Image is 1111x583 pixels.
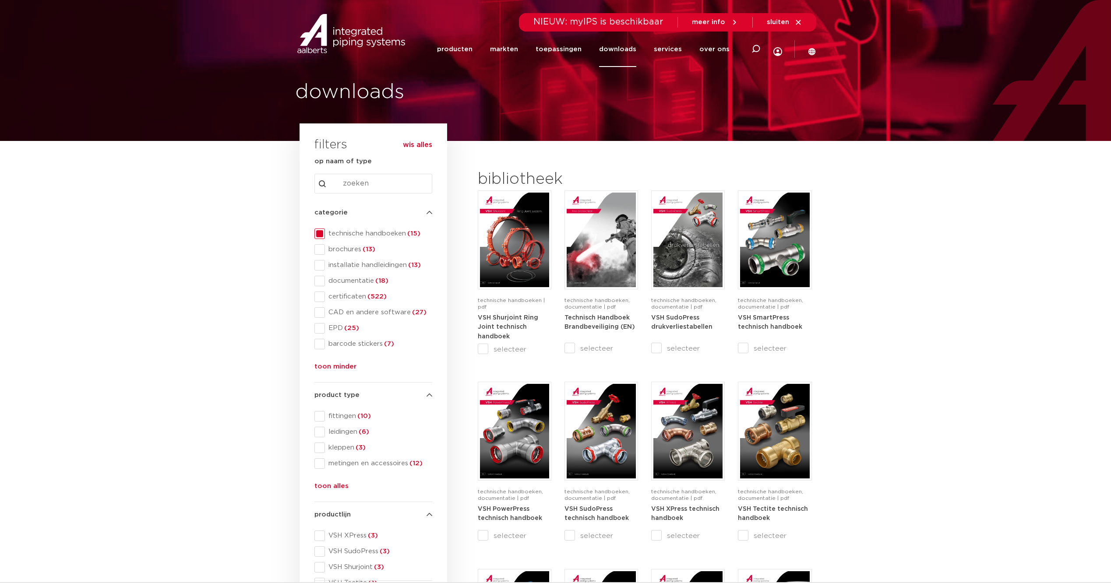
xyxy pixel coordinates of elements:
span: (13) [407,262,421,268]
span: metingen en accessoires [325,459,432,468]
span: VSH SudoPress [325,547,432,556]
span: NIEUW: myIPS is beschikbaar [533,18,663,26]
div: installatie handleidingen(13) [314,260,432,270]
label: selecteer [738,343,811,354]
span: (27) [411,309,427,316]
img: VSH-SudoPress_A4PLT_5007706_2024-2.0_NL-pdf.jpg [653,193,723,287]
div: EPD(25) [314,323,432,334]
label: selecteer [478,530,551,541]
label: selecteer [478,344,551,355]
a: sluiten [767,18,802,26]
a: VSH SudoPress technisch handboek [564,506,629,522]
div: metingen en accessoires(12) [314,458,432,469]
span: fittingen [325,412,432,421]
strong: VSH SmartPress technisch handboek [738,315,802,330]
img: VSH-Tectite_A4TM_5009376-2024-2.0_NL-pdf.jpg [740,384,809,478]
span: leidingen [325,428,432,436]
a: VSH Shurjoint Ring Joint technisch handboek [478,314,538,340]
span: (25) [343,325,359,331]
span: technische handboeken, documentatie | pdf [651,489,716,501]
span: installatie handleidingen [325,261,432,270]
span: technische handboeken, documentatie | pdf [478,489,543,501]
strong: op naam of type [314,158,372,165]
nav: Menu [437,32,730,67]
div: fittingen(10) [314,411,432,421]
a: meer info [692,18,738,26]
span: (13) [361,246,375,253]
span: sluiten [767,19,789,25]
span: technische handboeken [325,229,432,238]
span: (522) [366,293,387,300]
a: VSH SmartPress technisch handboek [738,314,802,330]
label: selecteer [651,343,725,354]
span: technische handboeken, documentatie | pdf [564,489,630,501]
button: toon minder [314,362,356,376]
strong: Technisch Handboek Brandbeveiliging (EN) [564,315,635,330]
span: EPD [325,324,432,333]
span: (3) [378,548,390,555]
div: documentatie(18) [314,276,432,286]
span: technische handboeken, documentatie | pdf [564,298,630,309]
button: toon alles [314,481,349,495]
h1: downloads [295,78,551,106]
h4: productlijn [314,509,432,520]
strong: VSH SudoPress drukverliestabellen [651,315,712,330]
span: VSH XPress [325,531,432,540]
span: technische handboeken | pdf [478,298,545,309]
a: services [654,32,682,67]
img: VSH-Shurjoint-RJ_A4TM_5011380_2025_1.1_EN-pdf.jpg [480,193,549,287]
div: kleppen(3) [314,443,432,453]
div: VSH XPress(3) [314,530,432,541]
label: selecteer [738,530,811,541]
img: VSH-SmartPress_A4TM_5009301_2023_2.0-EN-pdf.jpg [740,193,809,287]
span: certificaten [325,292,432,301]
h4: product type [314,390,432,400]
h3: filters [314,135,347,156]
span: (7) [383,341,394,347]
button: wis alles [403,140,432,149]
a: toepassingen [536,32,582,67]
div: VSH Shurjoint(3) [314,562,432,572]
span: brochures [325,245,432,254]
label: selecteer [564,530,638,541]
strong: VSH XPress technisch handboek [651,506,720,522]
a: VSH Tectite technisch handboek [738,506,808,522]
span: (18) [374,277,388,284]
span: technische handboeken, documentatie | pdf [651,298,716,309]
label: selecteer [651,530,725,541]
img: FireProtection_A4TM_5007915_2025_2.0_EN-pdf.jpg [567,193,636,287]
span: VSH Shurjoint [325,563,432,572]
img: VSH-XPress_A4TM_5008762_2025_4.1_NL-pdf.jpg [653,384,723,478]
span: (12) [408,460,423,467]
span: (3) [354,444,366,451]
h2: bibliotheek [478,169,634,190]
span: technische handboeken, documentatie | pdf [738,489,803,501]
span: (10) [356,413,371,419]
span: (6) [357,428,369,435]
span: (15) [406,230,420,237]
strong: VSH Shurjoint Ring Joint technisch handboek [478,315,538,340]
a: VSH PowerPress technisch handboek [478,506,542,522]
span: (3) [373,564,384,570]
div: certificaten(522) [314,291,432,302]
img: VSH-SudoPress_A4TM_5001604-2023-3.0_NL-pdf.jpg [567,384,636,478]
span: barcode stickers [325,340,432,348]
span: technische handboeken, documentatie | pdf [738,298,803,309]
div: brochures(13) [314,244,432,255]
div: my IPS [773,29,782,70]
span: meer info [692,19,725,25]
a: Technisch Handboek Brandbeveiliging (EN) [564,314,635,330]
a: VSH SudoPress drukverliestabellen [651,314,712,330]
span: kleppen [325,443,432,452]
h4: categorie [314,207,432,218]
div: barcode stickers(7) [314,339,432,349]
img: VSH-PowerPress_A4TM_5008817_2024_3.1_NL-pdf.jpg [480,384,549,478]
a: downloads [599,32,636,67]
span: documentatie [325,277,432,285]
div: VSH SudoPress(3) [314,546,432,557]
a: over ons [699,32,730,67]
span: (3) [367,532,378,539]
